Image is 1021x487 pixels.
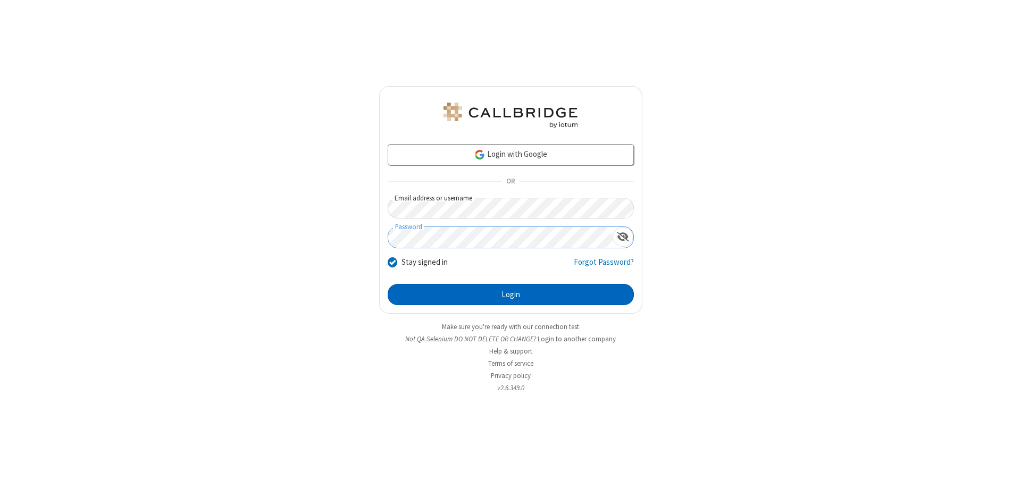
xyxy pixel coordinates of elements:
button: Login [388,284,634,305]
div: Show password [613,227,633,247]
a: Help & support [489,347,532,356]
li: Not QA Selenium DO NOT DELETE OR CHANGE? [379,334,642,344]
span: OR [502,174,519,189]
a: Forgot Password? [574,256,634,276]
img: QA Selenium DO NOT DELETE OR CHANGE [441,103,580,128]
button: Login to another company [538,334,616,344]
a: Login with Google [388,144,634,165]
input: Password [388,227,613,248]
li: v2.6.349.0 [379,383,642,393]
a: Privacy policy [491,371,531,380]
a: Terms of service [488,359,533,368]
input: Email address or username [388,198,634,219]
a: Make sure you're ready with our connection test [442,322,579,331]
img: google-icon.png [474,149,486,161]
label: Stay signed in [401,256,448,268]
